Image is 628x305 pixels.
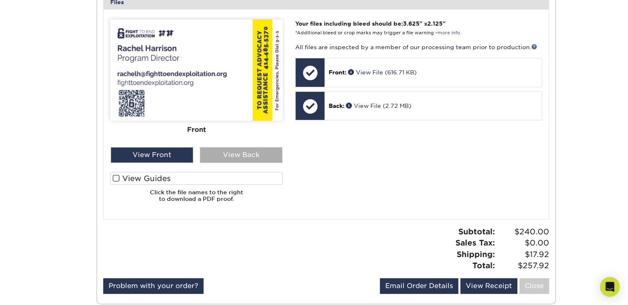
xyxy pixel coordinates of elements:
span: $17.92 [498,249,549,260]
small: *Additional bleed or crop marks may trigger a file warning – [295,30,460,36]
strong: Total: [472,261,495,270]
a: View File (616.71 KB) [348,69,417,76]
a: Problem with your order? [103,278,204,294]
strong: Subtotal: [458,227,495,236]
div: Front [110,121,283,139]
p: All files are inspected by a member of our processing team prior to production. [295,43,542,51]
span: 2.125 [427,20,443,27]
span: Back: [329,102,344,109]
span: $257.92 [498,260,549,272]
h6: Click the file names to the right to download a PDF proof. [110,189,283,209]
div: Open Intercom Messenger [600,277,620,297]
strong: Shipping: [457,250,495,259]
a: Email Order Details [380,278,458,294]
div: View Front [111,147,193,163]
a: more info [438,30,460,36]
span: $240.00 [498,226,549,238]
span: $0.00 [498,237,549,249]
strong: Sales Tax: [455,238,495,247]
span: 3.625 [403,20,419,27]
a: View Receipt [460,278,517,294]
div: View Back [200,147,282,163]
span: Front: [329,69,346,76]
label: View Guides [110,172,283,185]
a: View File (2.72 MB) [346,102,411,109]
strong: Your files including bleed should be: " x " [295,20,446,27]
a: Close [519,278,549,294]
